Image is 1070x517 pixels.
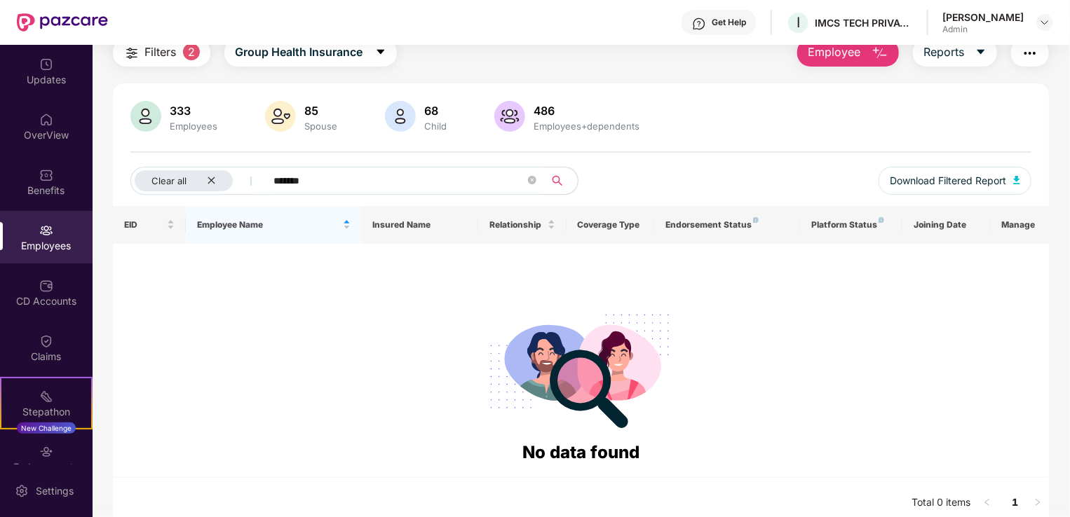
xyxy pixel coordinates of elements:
[39,223,53,237] img: svg+xml;base64,PHN2ZyBpZD0iRW1wbG95ZWVzIiB4bWxucz0iaHR0cDovL3d3dy53My5vcmcvMjAwMC9zdmciIHdpZHRoPS...
[39,334,53,348] img: svg+xml;base64,PHN2ZyBpZD0iQ2xhaW0iIHhtbG5zPSJodHRwOi8vd3d3LnczLm9yZy8yMDAwL3N2ZyIgd2lkdGg9IjIwIi...
[39,279,53,293] img: svg+xml;base64,PHN2ZyBpZD0iQ0RfQWNjb3VudHMiIGRhdGEtbmFtZT0iQ0QgQWNjb3VudHMiIHhtbG5zPSJodHRwOi8vd3...
[753,217,759,223] img: svg+xml;base64,PHN2ZyB4bWxucz0iaHR0cDovL3d3dy53My5vcmcvMjAwMC9zdmciIHdpZHRoPSI4IiBoZWlnaHQ9IjgiIH...
[976,492,998,514] button: left
[983,498,991,506] span: left
[1013,176,1020,184] img: svg+xml;base64,PHN2ZyB4bWxucz0iaHR0cDovL3d3dy53My5vcmcvMjAwMC9zdmciIHhtbG5zOnhsaW5rPSJodHRwOi8vd3...
[942,24,1024,35] div: Admin
[15,484,29,498] img: svg+xml;base64,PHN2ZyBpZD0iU2V0dGluZy0yMHgyMCIgeG1sbnM9Imh0dHA6Ly93d3cudzMub3JnLzIwMDAvc3ZnIiB3aW...
[1004,492,1027,514] li: 1
[531,120,642,132] div: Employees+dependents
[1034,498,1042,506] span: right
[480,297,682,439] img: svg+xml;base64,PHN2ZyB4bWxucz0iaHR0cDovL3d3dy53My5vcmcvMjAwMC9zdmciIHdpZHRoPSIyODgiIGhlaWdodD0iMj...
[421,120,449,132] div: Child
[130,101,161,132] img: svg+xml;base64,PHN2ZyB4bWxucz0iaHR0cDovL3d3dy53My5vcmcvMjAwMC9zdmciIHhtbG5zOnhsaW5rPSJodHRwOi8vd3...
[235,43,363,61] span: Group Health Insurance
[543,167,578,195] button: search
[123,45,140,62] img: svg+xml;base64,PHN2ZyB4bWxucz0iaHR0cDovL3d3dy53My5vcmcvMjAwMC9zdmciIHdpZHRoPSIyNCIgaGVpZ2h0PSIyNC...
[1,405,91,419] div: Stepathon
[879,217,884,223] img: svg+xml;base64,PHN2ZyB4bWxucz0iaHR0cDovL3d3dy53My5vcmcvMjAwMC9zdmciIHdpZHRoPSI4IiBoZWlnaHQ9IjgiIH...
[421,104,449,118] div: 68
[913,39,997,67] button: Reportscaret-down
[167,104,220,118] div: 333
[167,120,220,132] div: Employees
[39,390,53,404] img: svg+xml;base64,PHN2ZyB4bWxucz0iaHR0cDovL3d3dy53My5vcmcvMjAwMC9zdmciIHdpZHRoPSIyMSIgaGVpZ2h0PSIyMC...
[815,16,913,29] div: IMCS TECH PRIVATE LIMITED
[522,442,639,462] span: No data found
[32,484,78,498] div: Settings
[224,39,397,67] button: Group Health Insurancecaret-down
[797,39,899,67] button: Employee
[494,101,525,132] img: svg+xml;base64,PHN2ZyB4bWxucz0iaHR0cDovL3d3dy53My5vcmcvMjAwMC9zdmciIHhtbG5zOnhsaW5rPSJodHRwOi8vd3...
[975,46,987,59] span: caret-down
[375,46,386,59] span: caret-down
[385,101,416,132] img: svg+xml;base64,PHN2ZyB4bWxucz0iaHR0cDovL3d3dy53My5vcmcvMjAwMC9zdmciIHhtbG5zOnhsaW5rPSJodHRwOi8vd3...
[528,176,536,184] span: close-circle
[531,104,642,118] div: 486
[362,206,479,244] th: Insured Name
[39,113,53,127] img: svg+xml;base64,PHN2ZyBpZD0iSG9tZSIgeG1sbnM9Imh0dHA6Ly93d3cudzMub3JnLzIwMDAvc3ZnIiB3aWR0aD0iMjAiIG...
[879,167,1031,195] button: Download Filtered Report
[183,43,200,60] span: 2
[797,14,800,31] span: I
[39,57,53,71] img: svg+xml;base64,PHN2ZyBpZD0iVXBkYXRlZCIgeG1sbnM9Imh0dHA6Ly93d3cudzMub3JnLzIwMDAvc3ZnIiB3aWR0aD0iMj...
[808,43,860,61] span: Employee
[872,45,888,62] img: svg+xml;base64,PHN2ZyB4bWxucz0iaHR0cDovL3d3dy53My5vcmcvMjAwMC9zdmciIHhtbG5zOnhsaW5rPSJodHRwOi8vd3...
[567,206,654,244] th: Coverage Type
[113,39,210,67] button: Filters2
[976,492,998,514] li: Previous Page
[528,174,536,188] span: close-circle
[207,176,216,185] span: close
[1027,492,1049,514] li: Next Page
[991,206,1049,244] th: Manage
[39,445,53,459] img: svg+xml;base64,PHN2ZyBpZD0iRW5kb3JzZW1lbnRzIiB4bWxucz0iaHR0cDovL3d3dy53My5vcmcvMjAwMC9zdmciIHdpZH...
[811,219,891,230] div: Platform Status
[923,43,964,61] span: Reports
[1039,17,1050,28] img: svg+xml;base64,PHN2ZyBpZD0iRHJvcGRvd24tMzJ4MzIiIHhtbG5zPSJodHRwOi8vd3d3LnczLm9yZy8yMDAwL3N2ZyIgd2...
[665,219,790,230] div: Endorsement Status
[39,168,53,182] img: svg+xml;base64,PHN2ZyBpZD0iQmVuZWZpdHMiIHhtbG5zPSJodHRwOi8vd3d3LnczLm9yZy8yMDAwL3N2ZyIgd2lkdGg9Ij...
[113,206,186,244] th: EID
[197,219,339,230] span: Employee Name
[302,120,340,132] div: Spouse
[130,167,271,195] button: Clear allclose
[692,17,706,31] img: svg+xml;base64,PHN2ZyBpZD0iSGVscC0zMngzMiIgeG1sbnM9Imh0dHA6Ly93d3cudzMub3JnLzIwMDAvc3ZnIiB3aWR0aD...
[17,422,76,434] div: New Challenge
[151,175,187,186] span: Clear all
[489,219,544,230] span: Relationship
[302,104,340,118] div: 85
[144,43,176,61] span: Filters
[543,175,571,186] span: search
[942,11,1024,24] div: [PERSON_NAME]
[478,206,566,244] th: Relationship
[1027,492,1049,514] button: right
[890,173,1006,188] span: Download Filtered Report
[265,101,296,132] img: svg+xml;base64,PHN2ZyB4bWxucz0iaHR0cDovL3d3dy53My5vcmcvMjAwMC9zdmciIHhtbG5zOnhsaW5rPSJodHRwOi8vd3...
[912,492,970,514] li: Total 0 items
[17,13,108,32] img: New Pazcare Logo
[712,17,746,28] div: Get Help
[124,219,164,230] span: EID
[902,206,990,244] th: Joining Date
[1004,492,1027,513] a: 1
[1022,45,1038,62] img: svg+xml;base64,PHN2ZyB4bWxucz0iaHR0cDovL3d3dy53My5vcmcvMjAwMC9zdmciIHdpZHRoPSIyNCIgaGVpZ2h0PSIyNC...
